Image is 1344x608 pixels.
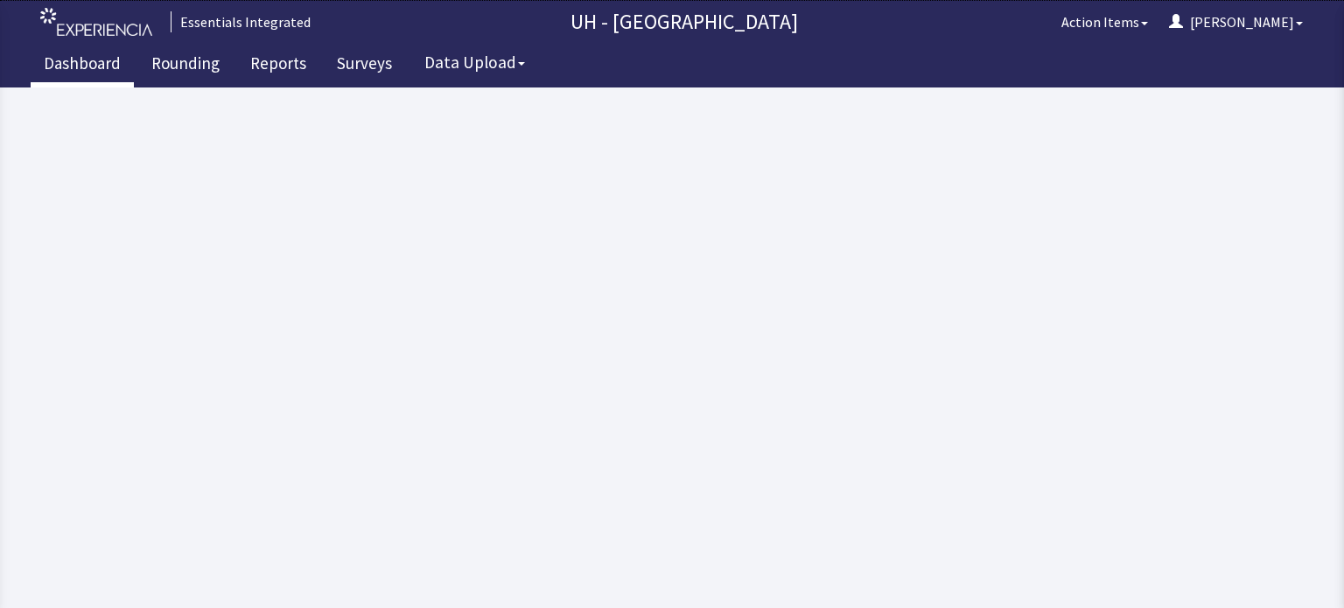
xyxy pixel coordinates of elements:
[31,44,134,87] a: Dashboard
[171,11,311,32] div: Essentials Integrated
[1051,4,1158,39] button: Action Items
[40,8,152,37] img: experiencia_logo.png
[318,8,1051,36] p: UH - [GEOGRAPHIC_DATA]
[138,44,233,87] a: Rounding
[237,44,319,87] a: Reports
[414,46,535,79] button: Data Upload
[1158,4,1313,39] button: [PERSON_NAME]
[324,44,405,87] a: Surveys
